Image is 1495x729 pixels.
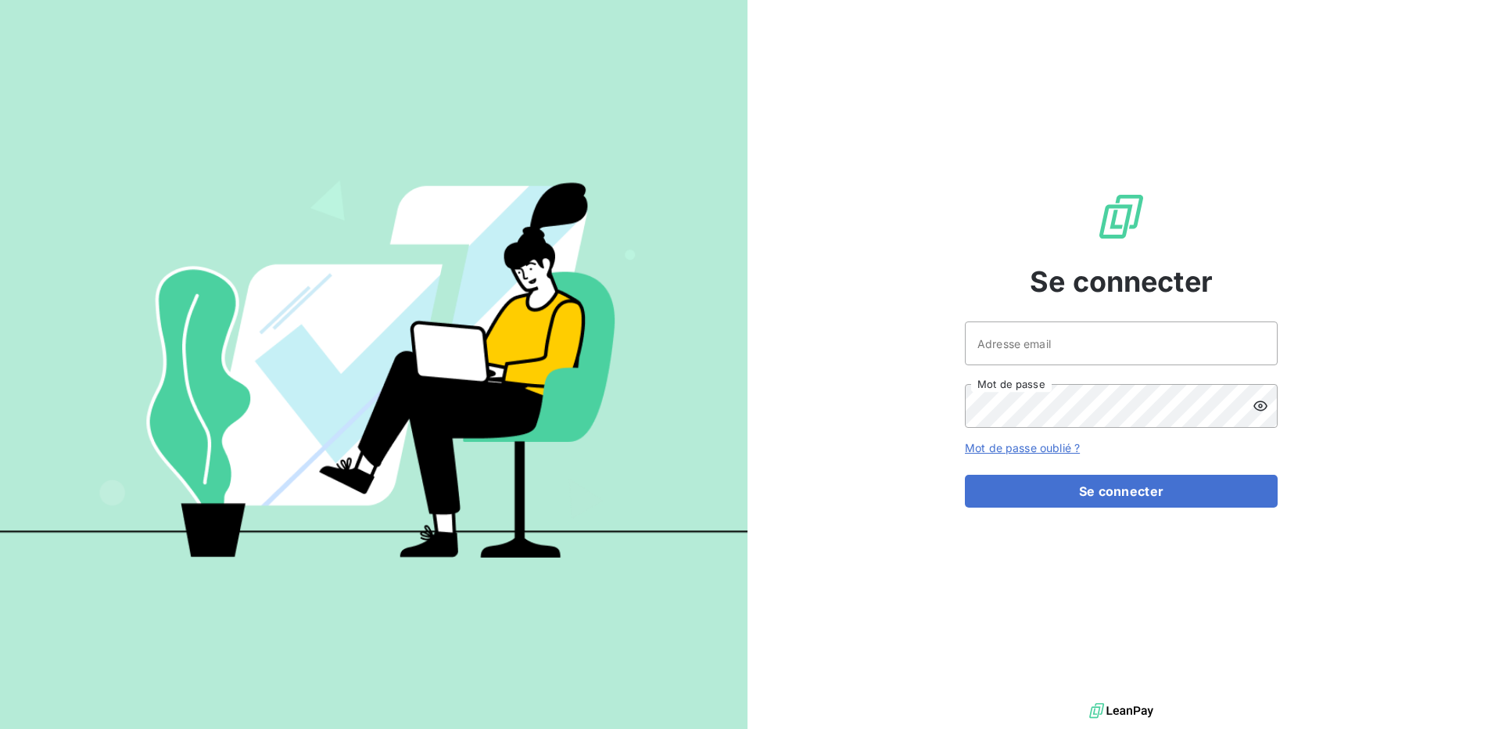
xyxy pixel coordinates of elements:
[965,321,1278,365] input: placeholder
[1030,260,1213,303] span: Se connecter
[965,475,1278,508] button: Se connecter
[1089,699,1153,723] img: logo
[965,441,1080,454] a: Mot de passe oublié ?
[1096,192,1146,242] img: Logo LeanPay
